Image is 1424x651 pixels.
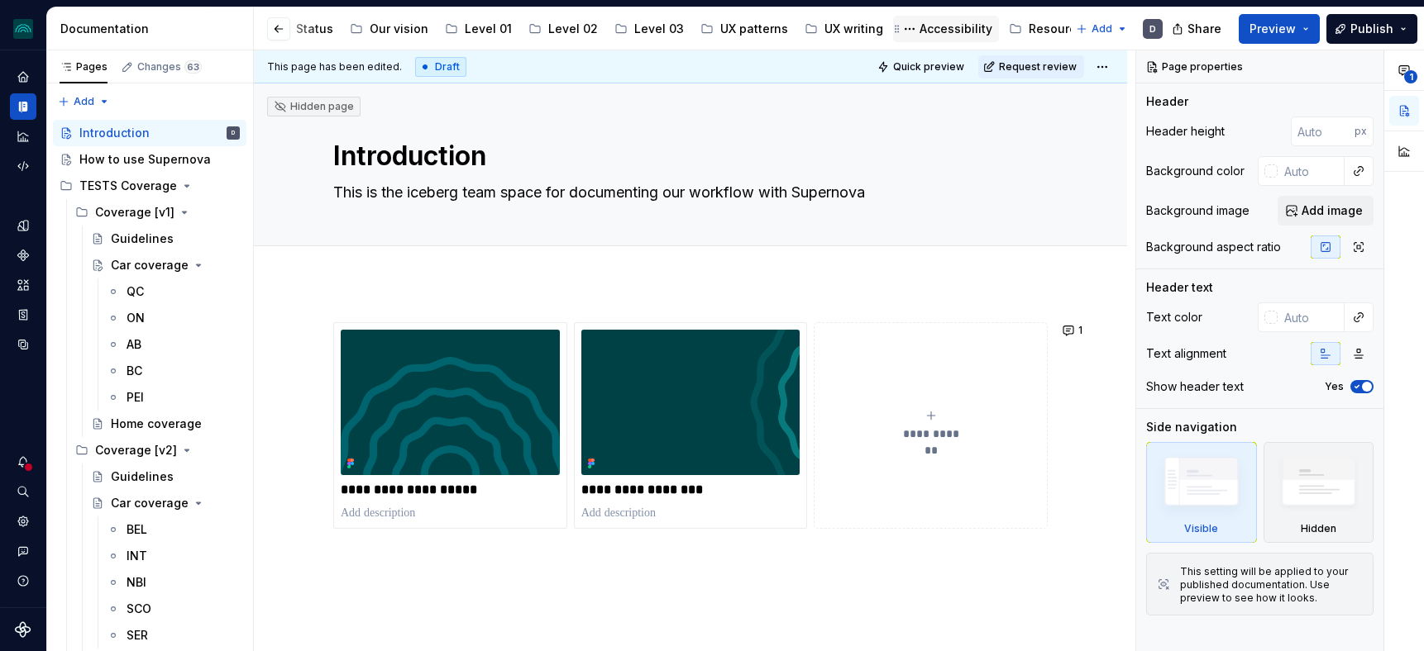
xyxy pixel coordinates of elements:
[1180,565,1363,605] div: This setting will be applied to your published documentation. Use preview to see how it looks.
[1002,16,1097,42] a: Resources
[978,55,1084,78] button: Request review
[1029,21,1090,37] div: Resources
[608,16,690,42] a: Level 03
[1146,163,1245,179] div: Background color
[1301,522,1336,535] div: Hidden
[343,16,435,42] a: Our vision
[13,19,33,39] img: 418c6d47-6da6-4103-8b13-b5999f8989a1.png
[100,278,246,305] a: QC
[1149,22,1156,36] div: D
[1187,21,1221,37] span: Share
[999,60,1077,74] span: Request review
[74,95,94,108] span: Add
[111,416,202,432] div: Home coverage
[1146,309,1202,325] div: Text color
[274,100,354,113] div: Hidden page
[10,508,36,535] a: Settings
[10,212,36,239] a: Design tokens
[10,123,36,150] a: Analytics
[127,336,141,353] div: AB
[60,60,108,74] div: Pages
[100,358,246,384] a: BC
[1146,345,1226,362] div: Text alignment
[111,257,189,273] div: Car coverage
[111,495,189,511] div: Car coverage
[100,596,246,622] a: SCO
[84,463,246,490] a: Guidelines
[184,60,202,74] span: 63
[95,442,177,459] div: Coverage [v2]
[127,627,148,644] div: SER
[1239,14,1320,44] button: Preview
[39,12,843,45] div: Page tree
[100,331,246,358] a: AB
[10,242,36,268] a: Components
[1146,202,1250,219] div: Background image
[84,490,246,516] a: Car coverage
[10,153,36,179] a: Code automation
[137,60,202,74] div: Changes
[1184,522,1218,535] div: Visible
[1278,302,1345,332] input: Auto
[100,569,246,596] a: NBI
[84,226,246,252] a: Guidelines
[10,64,36,90] a: Home
[1146,419,1237,435] div: Side navigation
[415,57,466,77] div: Draft
[10,538,36,564] div: Contact support
[1278,156,1345,186] input: Auto
[522,16,604,42] a: Level 02
[95,204,174,221] div: Coverage [v1]
[10,93,36,120] a: Documentation
[100,516,246,543] a: BEL
[330,136,1044,176] textarea: Introduction
[1146,442,1257,543] div: Visible
[100,543,246,569] a: INT
[232,125,235,141] div: D
[84,411,246,437] a: Home coverage
[694,16,795,42] a: UX patterns
[341,330,560,475] img: 58ac0461-ea9f-40fc-b51b-85e85088fe9c.png
[634,21,684,37] div: Level 03
[53,120,246,146] a: IntroductionD
[1264,442,1374,543] div: Hidden
[127,521,147,538] div: BEL
[15,621,31,638] svg: Supernova Logo
[872,55,972,78] button: Quick preview
[69,199,246,226] div: Coverage [v1]
[1164,14,1232,44] button: Share
[111,230,174,247] div: Guidelines
[1350,21,1393,37] span: Publish
[1302,202,1363,219] span: Add image
[1078,324,1082,337] span: 1
[1071,17,1133,40] button: Add
[10,272,36,298] a: Assets
[10,331,36,358] a: Data sources
[10,478,36,505] button: Search ⌘K
[1326,14,1417,44] button: Publish
[1146,93,1188,110] div: Header
[111,468,174,485] div: Guidelines
[53,146,246,173] a: How to use Supernova
[100,622,246,649] a: SER
[69,437,246,463] div: Coverage [v2]
[127,389,144,406] div: PEI
[10,302,36,328] a: Storybook stories
[267,60,402,74] span: This page has been edited.
[824,21,883,37] div: UX writing
[127,548,147,564] div: INT
[127,363,142,379] div: BC
[10,449,36,475] button: Notifications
